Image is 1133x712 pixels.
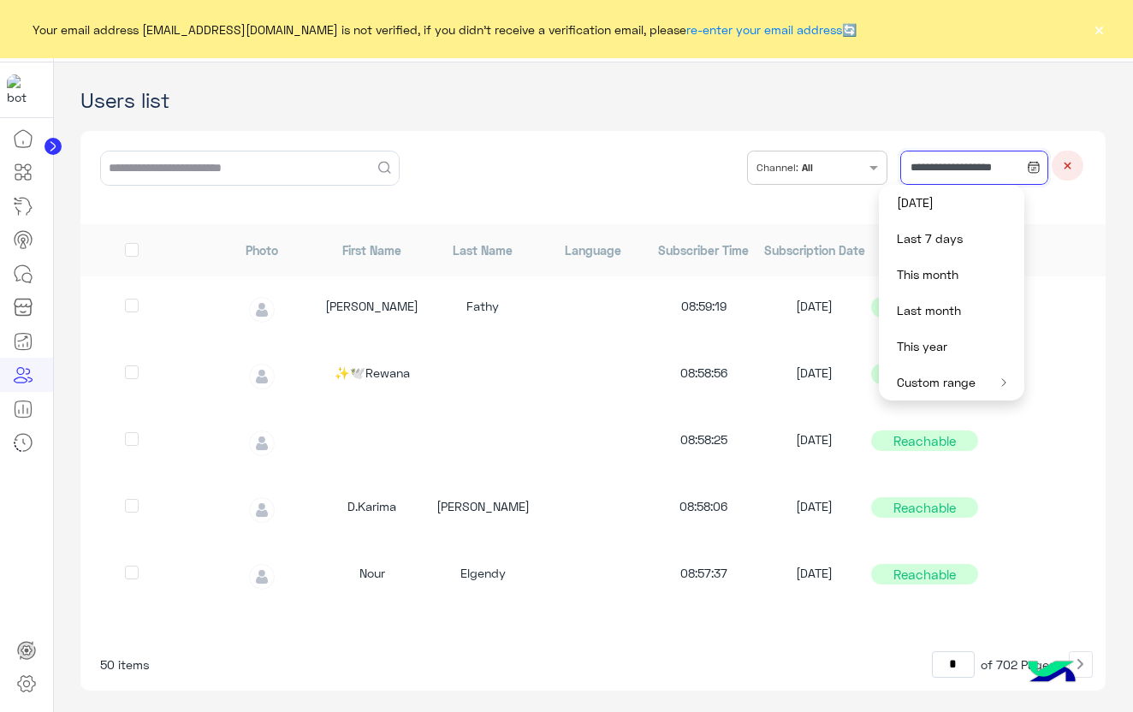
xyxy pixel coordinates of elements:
[1069,651,1093,678] button: Next
[761,564,868,590] div: [DATE]
[650,364,757,382] div: 08:58:56
[761,497,868,523] div: [DATE]
[318,564,425,590] div: Nour
[871,364,978,384] h6: Reachable
[1090,21,1107,38] button: ×
[318,241,425,259] div: First Name
[7,74,38,105] img: 1403182699927242
[756,160,798,175] span: Channel:
[249,564,275,590] img: defaultAdmin.png
[430,497,537,523] div: [PERSON_NAME]
[686,22,842,37] a: re-enter your email address
[761,430,868,456] div: [DATE]
[650,297,757,315] div: 08:59:19
[650,241,757,259] div: Subscriber Time
[1052,151,1083,181] button: ×
[879,365,1024,400] button: Custom range
[540,241,647,259] div: Language
[249,364,275,389] img: defaultAdmin.png
[879,257,1024,293] button: This month
[100,656,150,673] span: 50 items
[871,497,978,518] h6: Reachable
[650,497,757,515] div: 08:58:06
[208,241,315,259] div: Photo
[802,160,813,175] b: All
[650,430,757,448] div: 08:58:25
[249,297,275,323] img: defaultAdmin.png
[871,430,978,451] h6: Reachable
[318,364,425,389] div: Rewana🕊️✨
[430,241,537,259] div: Last Name
[761,364,868,389] div: [DATE]
[871,564,978,584] h6: Reachable
[879,329,1024,365] button: This year
[318,497,425,523] div: D.Karima
[33,21,857,39] span: Your email address [EMAIL_ADDRESS][DOMAIN_NAME] is not verified, if you didn't receive a verifica...
[879,185,1024,221] button: [DATE]
[430,297,537,323] div: Fathy
[650,564,757,582] div: 08:57:37
[318,297,425,323] div: [PERSON_NAME]
[1022,644,1082,703] img: hulul-logo.png
[249,430,275,456] img: defaultAdmin.png
[80,88,169,112] span: Users list
[761,297,868,323] div: [DATE]
[430,564,537,590] div: Elgendy
[871,241,978,259] div: Status
[879,293,1024,329] button: Last month
[879,221,1024,257] button: Last 7 days
[378,162,391,175] button: Search
[981,656,1056,673] span: of 702 Pages
[761,241,868,259] div: Subscription Date
[871,297,978,317] h6: Reachable
[1001,378,1006,387] img: open
[249,497,275,523] img: defaultAdmin.png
